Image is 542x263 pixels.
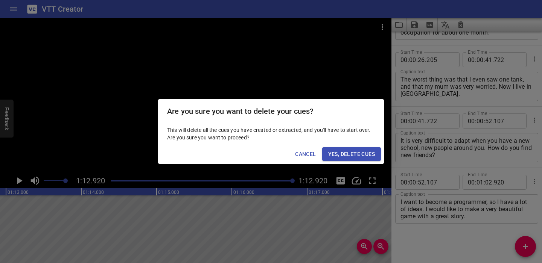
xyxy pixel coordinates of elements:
[167,105,375,117] h2: Are you sure you want to delete your cues?
[158,123,384,144] div: This will delete all the cues you have created or extracted, and you'll have to start over. Are y...
[328,150,375,159] span: Yes, Delete Cues
[292,147,319,161] button: Cancel
[295,150,316,159] span: Cancel
[322,147,381,161] button: Yes, Delete Cues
